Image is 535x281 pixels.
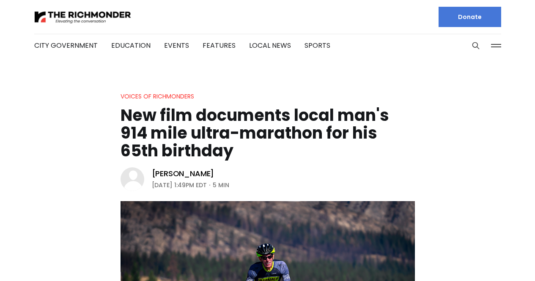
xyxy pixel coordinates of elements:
[152,169,214,179] a: [PERSON_NAME]
[121,92,194,101] a: Voices of Richmonders
[111,41,151,50] a: Education
[152,180,207,190] time: [DATE] 1:49PM EDT
[439,7,501,27] a: Donate
[324,240,535,281] iframe: portal-trigger
[34,10,132,25] img: The Richmonder
[305,41,330,50] a: Sports
[469,39,482,52] button: Search this site
[203,41,236,50] a: Features
[164,41,189,50] a: Events
[121,106,415,160] h1: New film documents local man's 914 mile ultra-marathon for his 65th birthday
[213,180,229,190] span: 5 min
[249,41,291,50] a: Local News
[34,41,98,50] a: City Government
